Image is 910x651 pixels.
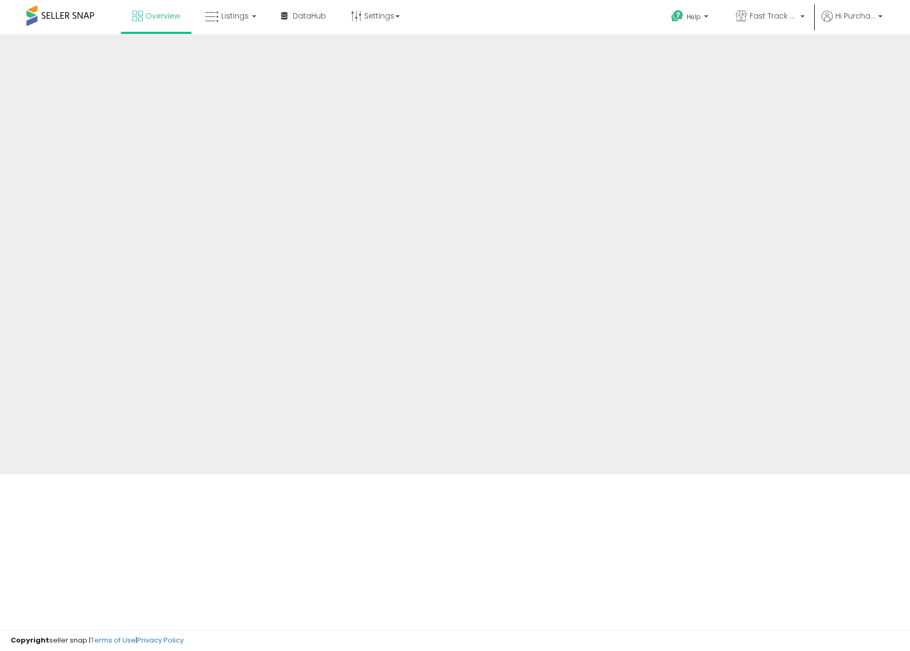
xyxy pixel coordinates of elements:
span: Help [687,12,701,21]
a: Help [663,2,719,34]
i: Get Help [671,10,684,23]
span: Hi Purchase [835,11,875,21]
a: Hi Purchase [822,11,882,34]
span: Listings [221,11,249,21]
span: Overview [146,11,180,21]
span: DataHub [293,11,326,21]
span: Fast Track FBA [750,11,797,21]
